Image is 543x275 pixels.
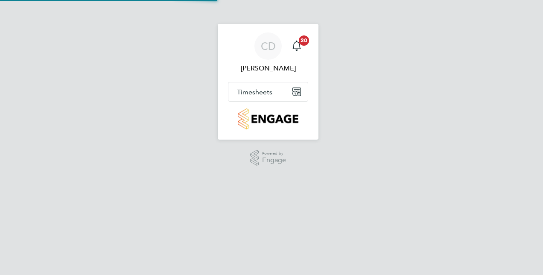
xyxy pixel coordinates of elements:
span: Powered by [262,150,286,157]
span: CD [261,41,276,52]
span: Timesheets [237,88,272,96]
span: Engage [262,157,286,164]
a: Powered byEngage [250,150,286,166]
a: Go to home page [228,108,308,129]
a: 20 [288,32,305,60]
button: Timesheets [228,82,308,101]
a: CD[PERSON_NAME] [228,32,308,73]
span: 20 [299,35,309,46]
nav: Main navigation [218,24,318,140]
span: Chris Dragos [228,63,308,73]
img: countryside-properties-logo-retina.png [238,108,298,129]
